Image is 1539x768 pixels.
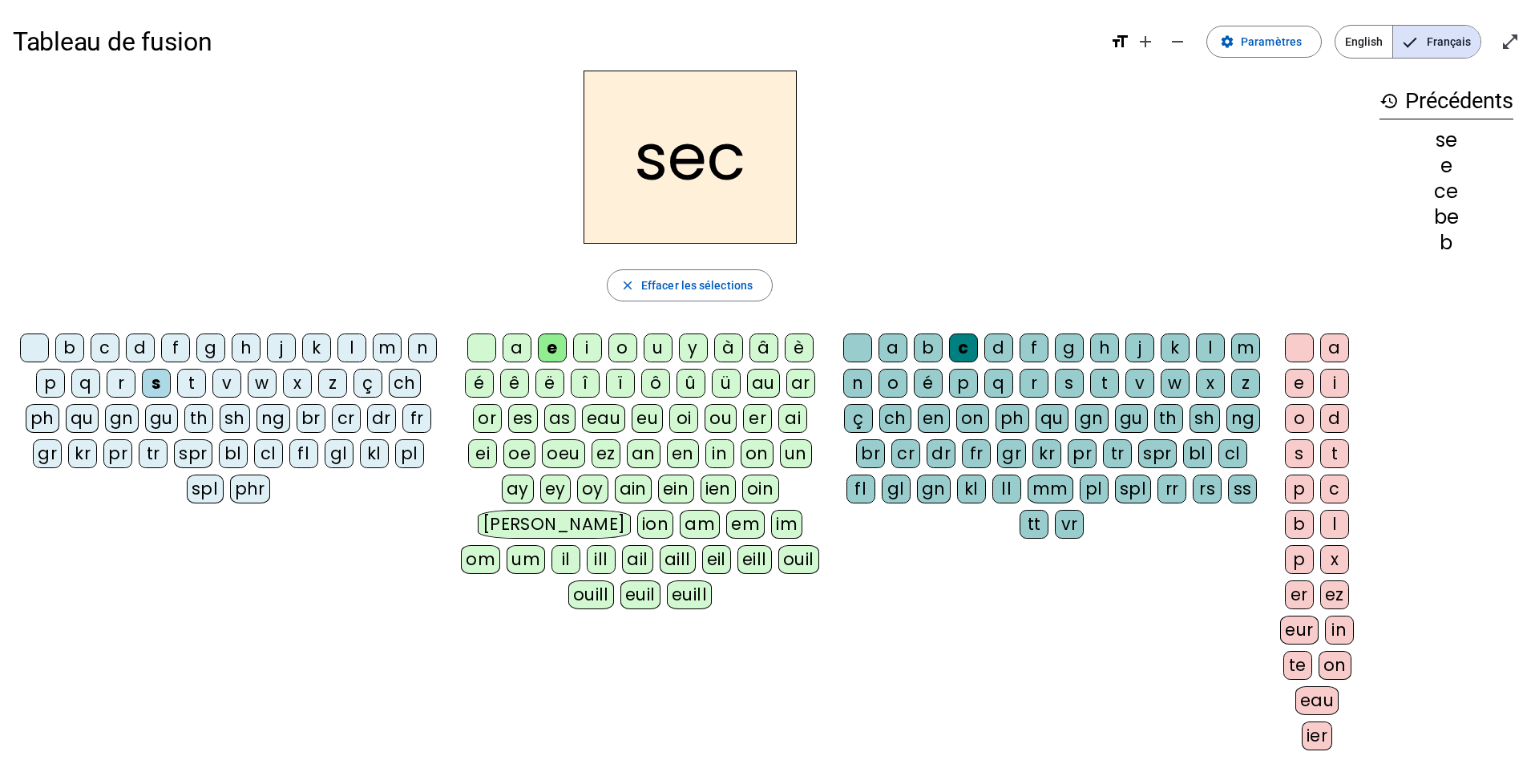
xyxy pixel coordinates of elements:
div: b [914,333,943,362]
div: d [1320,404,1349,433]
button: Effacer les sélections [607,269,773,301]
div: x [283,369,312,398]
h1: Tableau de fusion [13,16,1097,67]
div: x [1320,545,1349,574]
div: ç [353,369,382,398]
div: ier [1302,722,1333,750]
div: t [177,369,206,398]
div: be [1379,208,1513,227]
div: in [705,439,734,468]
div: ü [712,369,741,398]
div: spr [1138,439,1177,468]
div: û [677,369,705,398]
div: q [984,369,1013,398]
div: i [573,333,602,362]
div: e [538,333,567,362]
div: ain [615,475,652,503]
span: English [1335,26,1392,58]
div: ng [256,404,290,433]
div: eur [1280,616,1319,645]
div: e [1285,369,1314,398]
div: cr [891,439,920,468]
div: fr [402,404,431,433]
div: se [1379,131,1513,150]
div: on [1319,651,1351,680]
div: oe [503,439,535,468]
div: ill [587,545,616,574]
div: as [544,404,576,433]
div: w [248,369,277,398]
div: ph [996,404,1029,433]
div: am [680,510,720,539]
div: f [161,333,190,362]
div: pl [395,439,424,468]
div: s [1055,369,1084,398]
div: pr [103,439,132,468]
div: g [1055,333,1084,362]
div: spl [187,475,224,503]
div: z [1231,369,1260,398]
div: qu [66,404,99,433]
div: ion [637,510,674,539]
div: ss [1228,475,1257,503]
div: pl [1080,475,1109,503]
div: j [1125,333,1154,362]
div: gu [1115,404,1148,433]
div: c [1320,475,1349,503]
div: y [679,333,708,362]
div: w [1161,369,1190,398]
div: te [1283,651,1312,680]
div: s [1285,439,1314,468]
mat-icon: remove [1168,32,1187,51]
div: m [1231,333,1260,362]
button: Entrer en plein écran [1494,26,1526,58]
div: on [741,439,774,468]
div: en [667,439,699,468]
div: spl [1115,475,1152,503]
div: oeu [542,439,585,468]
div: th [1154,404,1183,433]
div: ay [502,475,534,503]
div: p [36,369,65,398]
div: oi [669,404,698,433]
div: eil [702,545,732,574]
div: ng [1226,404,1260,433]
button: Paramètres [1206,26,1322,58]
div: kl [957,475,986,503]
div: s [142,369,171,398]
div: p [949,369,978,398]
div: l [337,333,366,362]
div: spr [174,439,212,468]
div: r [1020,369,1048,398]
div: n [408,333,437,362]
div: m [373,333,402,362]
div: en [918,404,950,433]
div: à [714,333,743,362]
div: b [1379,233,1513,253]
div: ï [606,369,635,398]
div: q [71,369,100,398]
div: c [91,333,119,362]
span: Paramètres [1241,32,1302,51]
div: qu [1036,404,1068,433]
div: eu [632,404,663,433]
div: kr [68,439,97,468]
div: o [608,333,637,362]
div: er [1285,580,1314,609]
div: n [843,369,872,398]
div: ch [879,404,911,433]
mat-button-toggle-group: Language selection [1335,25,1481,59]
div: ei [468,439,497,468]
span: Effacer les sélections [641,276,753,295]
div: eau [582,404,626,433]
div: eau [1295,686,1339,715]
div: t [1090,369,1119,398]
div: ll [992,475,1021,503]
div: br [856,439,885,468]
div: mm [1028,475,1073,503]
div: u [644,333,673,362]
div: um [507,545,545,574]
div: ai [778,404,807,433]
div: gl [325,439,353,468]
div: gl [882,475,911,503]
